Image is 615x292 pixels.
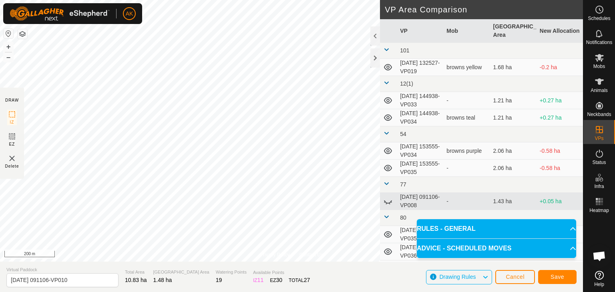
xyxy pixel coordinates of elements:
[588,16,610,21] span: Schedules
[10,119,14,125] span: IZ
[446,96,486,105] div: -
[591,88,608,93] span: Animals
[397,226,443,243] td: [DATE] 145311-VP035
[417,224,476,234] span: RULES - GENERAL
[417,239,576,258] p-accordion-header: ADVICE - SCHEDULED MOVES
[583,268,615,290] a: Help
[10,6,110,21] img: Gallagher Logo
[490,19,537,43] th: [GEOGRAPHIC_DATA] Area
[443,19,490,43] th: Mob
[537,160,583,177] td: -0.58 ha
[446,114,486,122] div: browns teal
[126,10,133,18] span: AK
[586,40,612,45] span: Notifications
[446,197,486,206] div: -
[216,269,247,276] span: Watering Points
[417,219,576,238] p-accordion-header: RULES - GENERAL
[397,142,443,160] td: [DATE] 153555-VP034
[417,244,511,253] span: ADVICE - SCHEDULED MOVES
[304,277,310,283] span: 27
[446,63,486,72] div: browns yellow
[125,277,147,283] span: 10.83 ha
[593,64,605,69] span: Mobs
[537,142,583,160] td: -0.58 ha
[537,260,583,278] td: +0.08 ha
[385,5,583,14] h2: VP Area Comparison
[490,59,537,76] td: 1.68 ha
[397,260,443,278] td: [DATE] 145311-VP037
[587,244,611,268] div: Open chat
[397,19,443,43] th: VP
[594,282,604,287] span: Help
[5,97,19,103] div: DRAW
[439,274,476,280] span: Drawing Rules
[495,270,535,284] button: Cancel
[270,276,282,284] div: EZ
[153,277,172,283] span: 1.48 ha
[592,160,606,165] span: Status
[4,52,13,62] button: –
[6,266,119,273] span: Virtual Paddock
[397,92,443,109] td: [DATE] 144938-VP033
[594,184,604,189] span: Infra
[400,47,409,54] span: 101
[4,42,13,52] button: +
[490,109,537,126] td: 1.21 ha
[253,276,263,284] div: IZ
[446,147,486,155] div: browns purple
[289,276,310,284] div: TOTAL
[537,109,583,126] td: +0.27 ha
[18,29,27,39] button: Map Layers
[490,160,537,177] td: 2.06 ha
[125,269,147,276] span: Total Area
[397,243,443,260] td: [DATE] 145311-VP036
[537,193,583,210] td: +0.05 ha
[595,136,603,141] span: VPs
[446,164,486,172] div: -
[538,270,577,284] button: Save
[9,141,15,147] span: EZ
[537,19,583,43] th: New Allocation
[397,193,443,210] td: [DATE] 091106-VP008
[276,277,283,283] span: 30
[490,193,537,210] td: 1.43 ha
[299,251,323,258] a: Contact Us
[506,274,525,280] span: Cancel
[537,59,583,76] td: -0.2 ha
[216,277,222,283] span: 19
[397,59,443,76] td: [DATE] 132527-VP019
[490,142,537,160] td: 2.06 ha
[153,269,209,276] span: [GEOGRAPHIC_DATA] Area
[397,109,443,126] td: [DATE] 144938-VP034
[5,163,19,169] span: Delete
[257,277,264,283] span: 11
[537,92,583,109] td: +0.27 ha
[587,112,611,117] span: Neckbands
[490,92,537,109] td: 1.21 ha
[397,160,443,177] td: [DATE] 153555-VP035
[400,80,413,87] span: 12(1)
[490,260,537,278] td: 1.4 ha
[551,274,564,280] span: Save
[260,251,290,258] a: Privacy Policy
[400,181,406,188] span: 77
[400,214,406,221] span: 80
[4,29,13,38] button: Reset Map
[7,154,17,163] img: VP
[253,269,310,276] span: Available Points
[589,208,609,213] span: Heatmap
[400,131,406,137] span: 54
